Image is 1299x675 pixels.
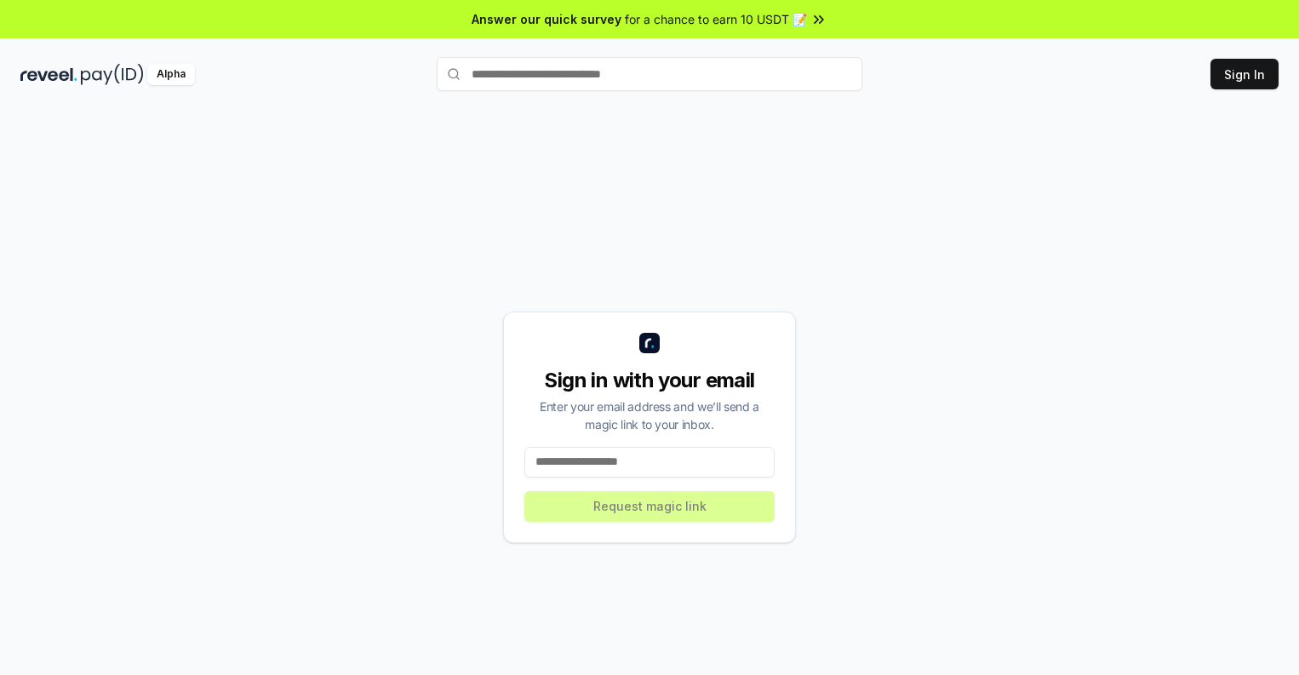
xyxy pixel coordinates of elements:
[20,64,77,85] img: reveel_dark
[81,64,144,85] img: pay_id
[472,10,621,28] span: Answer our quick survey
[524,367,775,394] div: Sign in with your email
[639,333,660,353] img: logo_small
[1210,59,1279,89] button: Sign In
[625,10,807,28] span: for a chance to earn 10 USDT 📝
[524,398,775,433] div: Enter your email address and we’ll send a magic link to your inbox.
[147,64,195,85] div: Alpha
